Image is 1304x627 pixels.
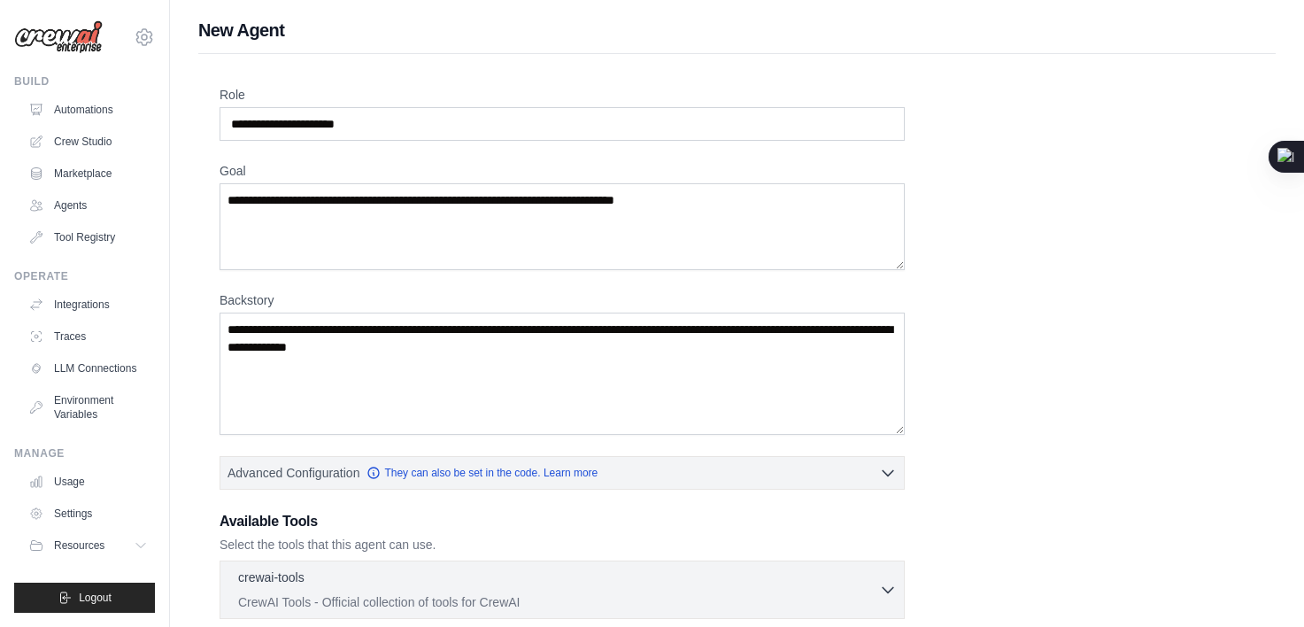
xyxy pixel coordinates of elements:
[14,269,155,283] div: Operate
[21,223,155,252] a: Tool Registry
[54,538,104,553] span: Resources
[21,499,155,528] a: Settings
[220,511,905,532] h3: Available Tools
[198,18,1276,43] h1: New Agent
[14,446,155,461] div: Manage
[21,531,155,560] button: Resources
[220,291,905,309] label: Backstory
[228,464,359,482] span: Advanced Configuration
[79,591,112,605] span: Logout
[21,96,155,124] a: Automations
[220,86,905,104] label: Role
[238,593,879,611] p: CrewAI Tools - Official collection of tools for CrewAI
[21,386,155,429] a: Environment Variables
[21,191,155,220] a: Agents
[238,569,305,586] p: crewai-tools
[367,466,598,480] a: They can also be set in the code. Learn more
[220,536,905,553] p: Select the tools that this agent can use.
[14,583,155,613] button: Logout
[21,128,155,156] a: Crew Studio
[21,354,155,383] a: LLM Connections
[21,159,155,188] a: Marketplace
[14,74,155,89] div: Build
[220,162,905,180] label: Goal
[14,20,103,54] img: Logo
[228,569,897,611] button: crewai-tools CrewAI Tools - Official collection of tools for CrewAI
[220,457,904,489] button: Advanced Configuration They can also be set in the code. Learn more
[21,290,155,319] a: Integrations
[21,468,155,496] a: Usage
[21,322,155,351] a: Traces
